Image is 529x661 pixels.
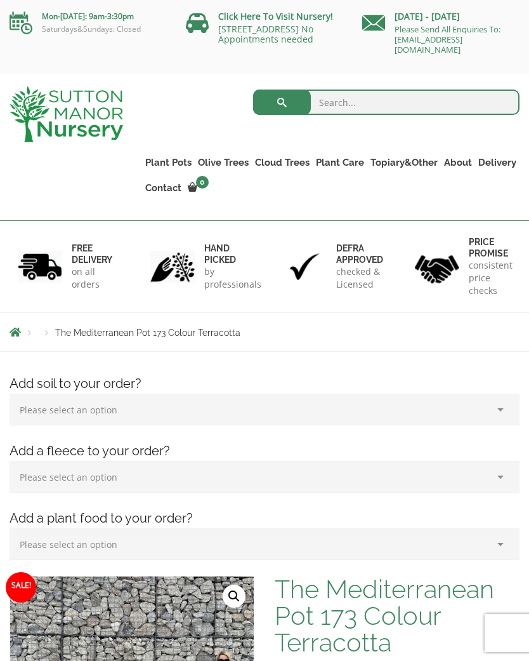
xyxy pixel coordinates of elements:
h6: Price promise [469,236,513,259]
a: Delivery [475,154,519,171]
p: Saturdays&Sundays: Closed [10,24,167,34]
img: 1.jpg [18,251,62,283]
a: About [441,154,475,171]
img: logo [10,86,123,142]
a: Plant Pots [142,154,195,171]
h6: Defra approved [336,243,383,265]
a: 0 [185,179,212,197]
input: Search... [253,90,520,115]
img: 2.jpg [150,251,195,283]
p: checked & Licensed [336,265,383,291]
img: 4.jpg [415,247,459,286]
p: consistent price checks [469,259,513,297]
h1: The Mediterranean Pot 173 Colour Terracotta [275,576,519,656]
a: Plant Care [313,154,367,171]
a: View full-screen image gallery [223,585,245,608]
a: Topiary&Other [367,154,441,171]
p: [DATE] - [DATE] [362,9,519,24]
p: by professionals [204,265,261,291]
span: 0 [196,176,209,189]
a: Please Send All Enquiries To: [EMAIL_ADDRESS][DOMAIN_NAME] [395,23,500,55]
a: Olive Trees [195,154,252,171]
a: Contact [142,179,185,197]
p: on all orders [72,265,115,291]
a: [STREET_ADDRESS] No Appointments needed [218,23,313,45]
span: The Mediterranean Pot 173 Colour Terracotta [55,328,240,338]
span: Sale! [6,572,36,603]
a: Click Here To Visit Nursery! [218,10,333,22]
h6: hand picked [204,243,261,265]
a: Cloud Trees [252,154,313,171]
img: 3.jpg [282,251,327,283]
nav: Breadcrumbs [10,327,519,337]
p: Mon-[DATE]: 9am-3:30pm [10,9,167,24]
h6: FREE DELIVERY [72,243,115,265]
